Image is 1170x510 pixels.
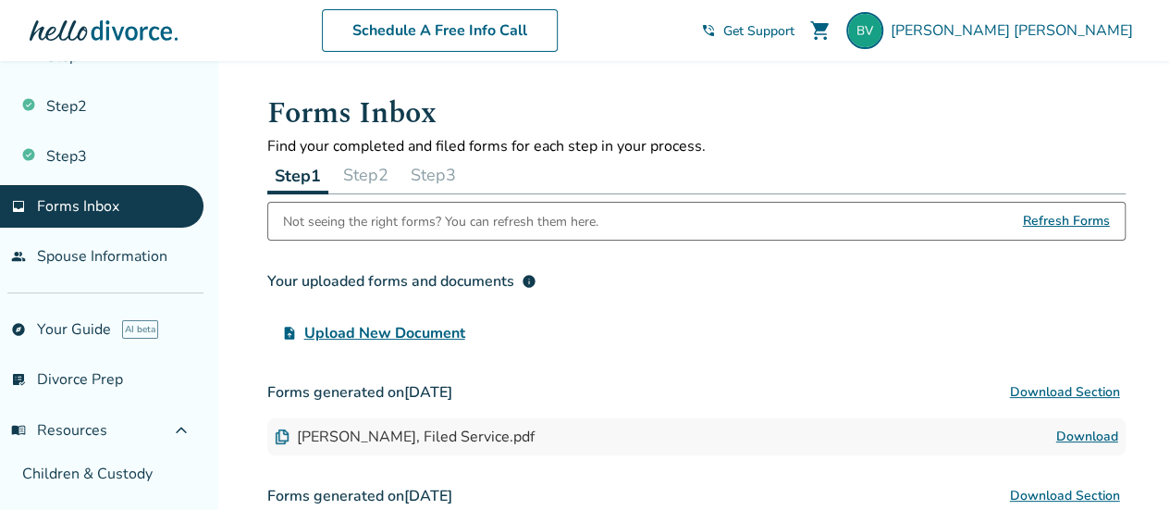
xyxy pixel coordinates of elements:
span: Get Support [723,22,794,40]
span: explore [11,322,26,337]
div: Your uploaded forms and documents [267,270,536,292]
span: phone_in_talk [701,23,716,38]
p: Find your completed and filed forms for each step in your process. [267,136,1126,156]
span: inbox [11,199,26,214]
span: menu_book [11,423,26,438]
button: Step1 [267,156,328,194]
h1: Forms Inbox [267,91,1126,136]
span: shopping_cart [809,19,831,42]
button: Download Section [1004,374,1126,411]
div: Not seeing the right forms? You can refresh them here. [283,203,598,240]
span: AI beta [122,320,158,339]
span: upload_file [282,326,297,341]
span: Forms Inbox [37,196,119,217]
span: Upload New Document [304,322,465,344]
span: info [522,274,536,289]
span: Resources [11,420,107,441]
button: Step2 [336,156,396,193]
iframe: Chat Widget [1078,421,1170,510]
span: list_alt_check [11,372,26,387]
img: bradley.vanduinen@gmail.com [846,12,883,49]
span: people [11,249,26,264]
a: Schedule A Free Info Call [322,9,558,52]
span: Refresh Forms [1023,203,1110,240]
div: [PERSON_NAME], Filed Service.pdf [275,427,535,447]
span: expand_less [170,419,192,442]
span: [PERSON_NAME] [PERSON_NAME] [891,20,1140,41]
img: Document [275,429,289,444]
a: Download [1056,426,1118,448]
button: Step3 [403,156,463,193]
h3: Forms generated on [DATE] [267,374,1126,411]
a: phone_in_talkGet Support [701,22,794,40]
